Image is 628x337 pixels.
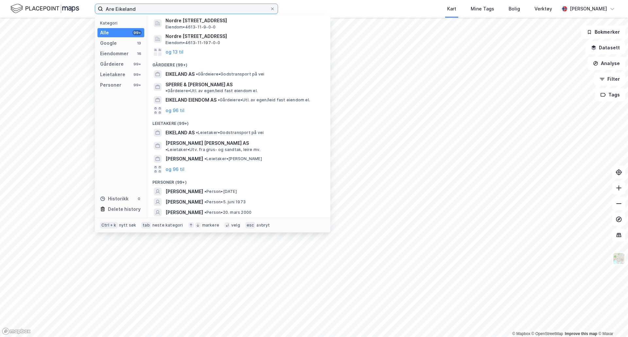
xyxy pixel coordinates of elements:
span: EIKELAND AS [166,129,195,137]
span: [PERSON_NAME] [166,209,203,216]
div: neste kategori [152,223,183,228]
div: nytt søk [119,223,136,228]
button: Datasett [585,41,625,54]
div: 99+ [132,82,142,88]
div: 99+ [132,30,142,35]
span: • [204,199,206,204]
span: Person • [DATE] [204,189,237,194]
div: Gårdeiere (99+) [147,57,330,69]
div: 16 [136,51,142,56]
button: Filter [594,73,625,86]
div: Kategori [100,21,144,25]
span: • [204,189,206,194]
div: Kart [447,5,456,13]
div: Bolig [509,5,520,13]
span: • [204,156,206,161]
button: og 13 til [166,48,183,56]
div: esc [245,222,255,228]
span: Person • 5. juni 1973 [204,199,246,205]
span: • [218,97,220,102]
span: SPERRE & [PERSON_NAME] AS [166,81,233,89]
span: Person • 20. mars 2000 [204,210,252,215]
div: Eiendommer [100,50,129,58]
a: Mapbox [512,331,530,336]
button: og 96 til [166,107,184,114]
span: Nordre [STREET_ADDRESS] [166,17,323,25]
span: EIKELAND AS [166,70,195,78]
div: Verktøy [534,5,552,13]
div: Alle [100,29,109,37]
div: Ctrl + k [100,222,118,228]
iframe: Chat Widget [595,306,628,337]
button: og 96 til [166,165,184,173]
span: [PERSON_NAME] [166,198,203,206]
div: avbryt [256,223,270,228]
a: OpenStreetMap [532,331,563,336]
div: velg [231,223,240,228]
button: Bokmerker [581,25,625,39]
button: Tags [595,88,625,101]
div: Gårdeiere [100,60,124,68]
span: [PERSON_NAME] [166,155,203,163]
span: • [166,88,167,93]
a: Improve this map [565,331,597,336]
span: Gårdeiere • Utl. av egen/leid fast eiendom el. [166,88,258,93]
span: Gårdeiere • Godstransport på vei [196,72,264,77]
div: 99+ [132,72,142,77]
span: Eiendom • 4613-11-9-0-0 [166,25,216,30]
span: [PERSON_NAME] [PERSON_NAME] AS [166,139,249,147]
span: Nordre [STREET_ADDRESS] [166,32,323,40]
div: 99+ [132,61,142,67]
div: Google [100,39,117,47]
span: Leietaker • [PERSON_NAME] [204,156,262,161]
span: Eiendom • 4613-11-197-0-0 [166,40,220,45]
div: Delete history [108,205,141,213]
span: • [196,130,198,135]
span: Leietaker • Godstransport på vei [196,130,264,135]
span: Leietaker • Utv. fra grus- og sandtak, leire mv. [166,147,260,152]
span: • [204,210,206,215]
div: 0 [136,196,142,201]
span: [PERSON_NAME] [166,188,203,195]
div: Leietakere (99+) [147,116,330,127]
div: tab [141,222,151,228]
a: Mapbox homepage [2,328,31,335]
span: EIKELAND EIENDOM AS [166,96,217,104]
span: • [196,72,198,76]
div: Personer [100,81,121,89]
div: Kontrollprogram for chat [595,306,628,337]
img: Z [613,252,625,265]
div: Personer (99+) [147,175,330,186]
input: Søk på adresse, matrikkel, gårdeiere, leietakere eller personer [103,4,270,14]
span: Gårdeiere • Utl. av egen/leid fast eiendom el. [218,97,310,103]
div: Mine Tags [471,5,494,13]
div: markere [202,223,219,228]
div: Leietakere [100,71,125,78]
button: Analyse [587,57,625,70]
div: 13 [136,41,142,46]
div: Historikk [100,195,129,203]
img: logo.f888ab2527a4732fd821a326f86c7f29.svg [10,3,79,14]
span: • [166,147,167,152]
div: [PERSON_NAME] [570,5,607,13]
